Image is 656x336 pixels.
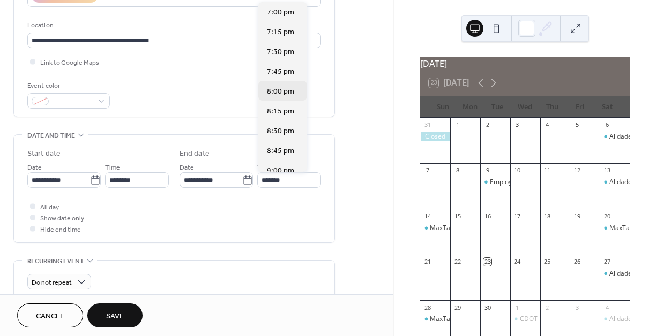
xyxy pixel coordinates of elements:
[573,166,581,174] div: 12
[511,96,539,118] div: Wed
[513,258,521,266] div: 24
[483,258,491,266] div: 23
[420,132,450,141] div: Closed
[483,166,491,174] div: 9
[543,303,551,311] div: 2
[513,166,521,174] div: 10
[600,269,630,278] div: Alidade Brewing
[27,162,42,173] span: Date
[453,258,461,266] div: 22
[453,212,461,220] div: 15
[603,121,611,129] div: 6
[543,121,551,129] div: 4
[566,96,594,118] div: Fri
[600,224,630,233] div: MaxTaps Highlands Ranch
[603,303,611,311] div: 4
[27,20,319,31] div: Location
[267,66,294,78] span: 7:45 pm
[453,166,461,174] div: 8
[513,212,521,220] div: 17
[106,311,124,322] span: Save
[420,57,630,70] div: [DATE]
[40,224,81,235] span: Hide end time
[483,303,491,311] div: 30
[267,106,294,117] span: 8:15 pm
[267,7,294,18] span: 7:00 pm
[40,213,84,224] span: Show date only
[423,212,431,220] div: 14
[27,80,108,91] div: Event color
[40,202,59,213] span: All day
[423,258,431,266] div: 21
[267,126,294,137] span: 8:30 pm
[267,146,294,157] span: 8:45 pm
[543,166,551,174] div: 11
[423,121,431,129] div: 31
[594,96,621,118] div: Sat
[257,162,272,173] span: Time
[543,258,551,266] div: 25
[267,86,294,97] span: 8:00 pm
[603,258,611,266] div: 27
[603,212,611,220] div: 20
[36,311,64,322] span: Cancel
[105,162,120,173] span: Time
[539,96,566,118] div: Thu
[483,121,491,129] div: 2
[423,166,431,174] div: 7
[180,162,194,173] span: Date
[513,303,521,311] div: 1
[453,303,461,311] div: 29
[603,166,611,174] div: 13
[430,315,524,324] div: MaxTaps [GEOGRAPHIC_DATA]
[490,178,623,187] div: Employee Appreciation Lunch - Private Event
[600,315,630,324] div: Alidade Brewing
[430,224,524,233] div: MaxTaps [GEOGRAPHIC_DATA]
[27,148,61,159] div: Start date
[480,178,510,187] div: Employee Appreciation Lunch - Private Event
[32,277,72,289] span: Do not repeat
[457,96,484,118] div: Mon
[180,148,210,159] div: End date
[27,256,84,267] span: Recurring event
[453,121,461,129] div: 1
[513,121,521,129] div: 3
[543,212,551,220] div: 18
[483,212,491,220] div: 16
[27,130,75,141] span: Date and time
[420,224,450,233] div: MaxTaps Highlands Ranch
[573,258,581,266] div: 26
[420,315,450,324] div: MaxTaps Highlands Ranch
[40,57,99,68] span: Link to Google Maps
[600,132,630,141] div: Alidade Brewery
[423,303,431,311] div: 28
[87,303,143,327] button: Save
[600,178,630,187] div: Alidade Brewing
[267,47,294,58] span: 7:30 pm
[573,121,581,129] div: 5
[573,303,581,311] div: 3
[429,96,456,118] div: Sun
[267,27,294,38] span: 7:15 pm
[520,315,564,324] div: CDOT - Golden
[484,96,511,118] div: Tue
[510,315,540,324] div: CDOT - Golden
[573,212,581,220] div: 19
[267,165,294,177] span: 9:00 pm
[17,303,83,327] button: Cancel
